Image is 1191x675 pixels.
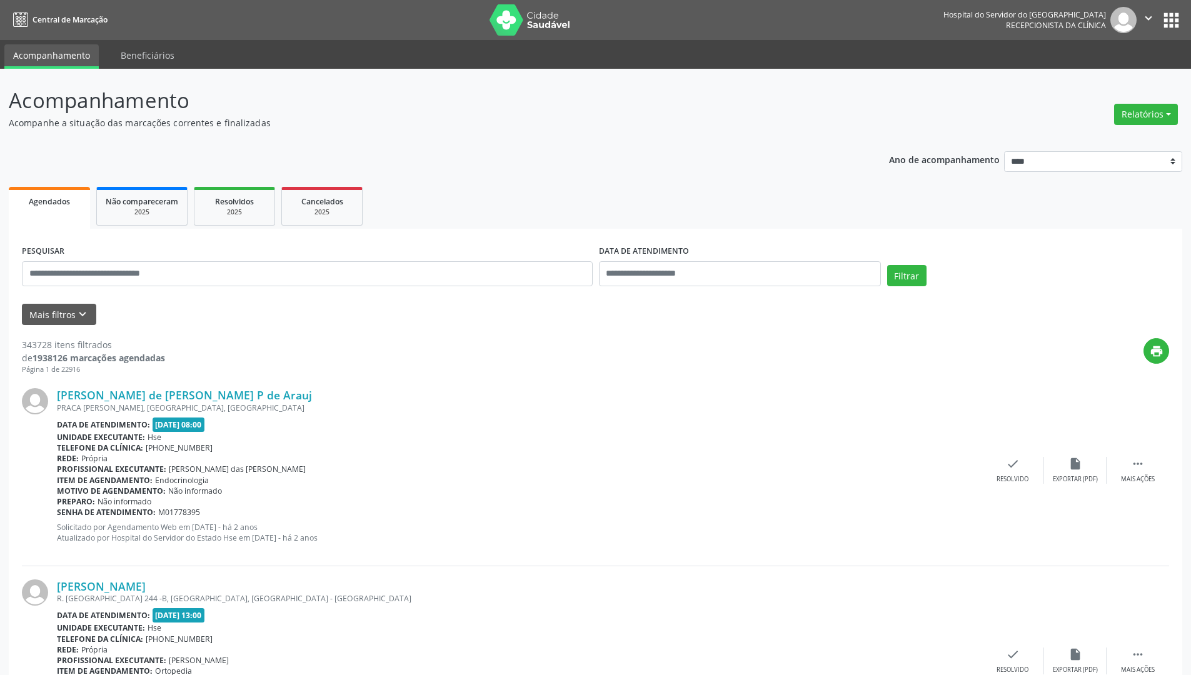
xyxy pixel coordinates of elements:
[81,644,108,655] span: Própria
[57,622,145,633] b: Unidade executante:
[57,419,150,430] b: Data de atendimento:
[599,242,689,261] label: DATA DE ATENDIMENTO
[943,9,1106,20] div: Hospital do Servidor do [GEOGRAPHIC_DATA]
[155,475,209,486] span: Endocrinologia
[203,207,266,217] div: 2025
[22,388,48,414] img: img
[1114,104,1178,125] button: Relatórios
[57,388,312,402] a: [PERSON_NAME] de [PERSON_NAME] P de Arauj
[57,442,143,453] b: Telefone da clínica:
[158,507,200,517] span: M01778395
[9,116,830,129] p: Acompanhe a situação das marcações correntes e finalizadas
[106,207,178,217] div: 2025
[301,196,343,207] span: Cancelados
[1006,20,1106,31] span: Recepcionista da clínica
[29,196,70,207] span: Agendados
[57,453,79,464] b: Rede:
[1110,7,1137,33] img: img
[1142,11,1155,25] i: 
[57,522,982,543] p: Solicitado por Agendamento Web em [DATE] - há 2 anos Atualizado por Hospital do Servidor do Estad...
[57,464,166,474] b: Profissional executante:
[33,352,165,364] strong: 1938126 marcações agendadas
[57,610,150,621] b: Data de atendimento:
[215,196,254,207] span: Resolvidos
[57,507,156,517] b: Senha de atendimento:
[22,338,165,351] div: 343728 itens filtrados
[22,364,165,375] div: Página 1 de 22916
[1121,666,1155,674] div: Mais ações
[57,579,146,593] a: [PERSON_NAME]
[1121,475,1155,484] div: Mais ações
[1131,457,1145,471] i: 
[57,655,166,666] b: Profissional executante:
[1131,647,1145,661] i: 
[57,593,982,604] div: R. [GEOGRAPHIC_DATA] 244 -B, [GEOGRAPHIC_DATA], [GEOGRAPHIC_DATA] - [GEOGRAPHIC_DATA]
[291,207,353,217] div: 2025
[57,634,143,644] b: Telefone da clínica:
[22,242,64,261] label: PESQUISAR
[57,496,95,507] b: Preparo:
[1160,9,1182,31] button: apps
[57,486,166,496] b: Motivo de agendamento:
[148,622,161,633] span: Hse
[889,151,1000,167] p: Ano de acompanhamento
[76,307,89,321] i: keyboard_arrow_down
[153,608,205,622] span: [DATE] 13:00
[9,85,830,116] p: Acompanhamento
[112,44,183,66] a: Beneficiários
[1053,475,1098,484] div: Exportar (PDF)
[22,304,96,326] button: Mais filtroskeyboard_arrow_down
[146,442,213,453] span: [PHONE_NUMBER]
[1150,344,1163,358] i: print
[57,475,153,486] b: Item de agendamento:
[1006,647,1020,661] i: check
[887,265,927,286] button: Filtrar
[169,464,306,474] span: [PERSON_NAME] das [PERSON_NAME]
[81,453,108,464] span: Própria
[148,432,161,442] span: Hse
[997,475,1028,484] div: Resolvido
[1053,666,1098,674] div: Exportar (PDF)
[57,432,145,442] b: Unidade executante:
[169,655,229,666] span: [PERSON_NAME]
[1143,338,1169,364] button: print
[1137,7,1160,33] button: 
[33,14,108,25] span: Central de Marcação
[9,9,108,30] a: Central de Marcação
[1006,457,1020,471] i: check
[106,196,178,207] span: Não compareceram
[1068,647,1082,661] i: insert_drive_file
[1068,457,1082,471] i: insert_drive_file
[98,496,151,507] span: Não informado
[168,486,222,496] span: Não informado
[57,402,982,413] div: PRACA [PERSON_NAME], [GEOGRAPHIC_DATA], [GEOGRAPHIC_DATA]
[997,666,1028,674] div: Resolvido
[153,417,205,432] span: [DATE] 08:00
[22,351,165,364] div: de
[4,44,99,69] a: Acompanhamento
[22,579,48,606] img: img
[146,634,213,644] span: [PHONE_NUMBER]
[57,644,79,655] b: Rede:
